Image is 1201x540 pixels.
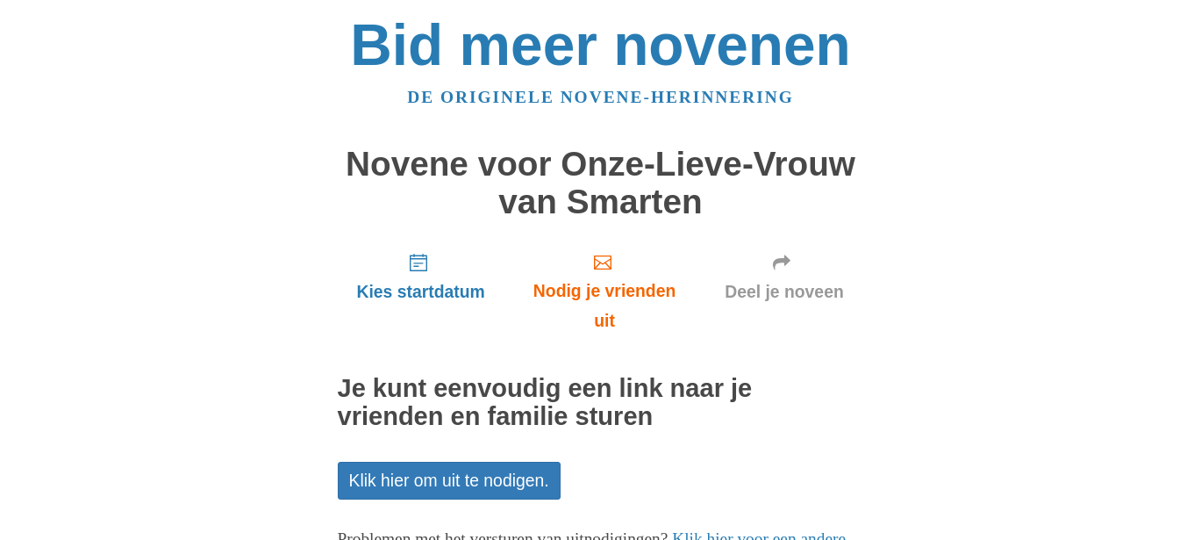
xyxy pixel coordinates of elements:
a: Klik hier om uit te nodigen. [338,462,561,499]
font: Kies startdatum [356,282,484,301]
a: Kies startdatum [338,238,504,345]
a: De originele novene-herinnering [407,88,794,106]
a: Bid meer novenen [350,12,851,77]
font: Je kunt eenvoudig een link naar je vrienden en familie sturen [338,374,753,430]
a: Nodig je vrienden uit [504,238,705,345]
font: Novene voor Onze-Lieve-Vrouw van Smarten [346,145,855,220]
font: Nodig je vrienden uit [533,281,676,330]
font: Deel je noveen [725,282,844,301]
font: Klik hier om uit te nodigen. [349,472,549,491]
a: Deel je noveen [704,238,863,345]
